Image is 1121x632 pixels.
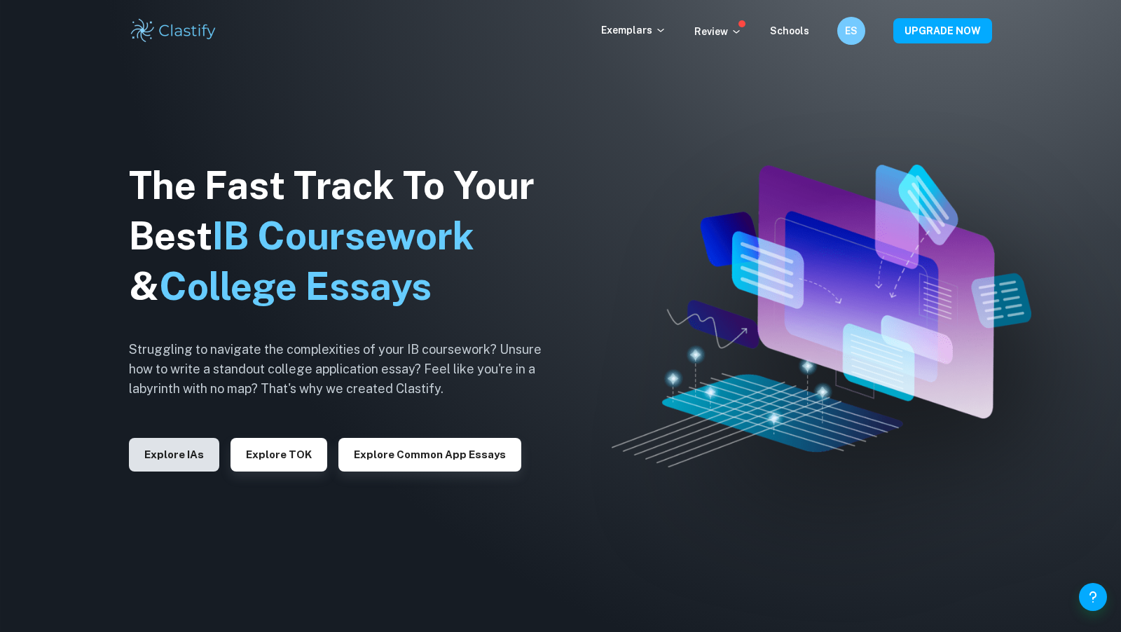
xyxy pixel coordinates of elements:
h1: The Fast Track To Your Best & [129,160,563,312]
a: Explore IAs [129,447,219,460]
span: IB Coursework [212,214,474,258]
h6: Struggling to navigate the complexities of your IB coursework? Unsure how to write a standout col... [129,340,563,399]
button: UPGRADE NOW [893,18,992,43]
h6: ES [844,23,860,39]
span: College Essays [159,264,432,308]
img: Clastify logo [129,17,218,45]
button: Explore IAs [129,438,219,472]
button: Help and Feedback [1079,583,1107,611]
a: Schools [770,25,809,36]
button: Explore Common App essays [338,438,521,472]
p: Review [694,24,742,39]
p: Exemplars [601,22,666,38]
a: Explore TOK [231,447,327,460]
button: ES [837,17,865,45]
img: Clastify hero [612,165,1031,468]
button: Explore TOK [231,438,327,472]
a: Explore Common App essays [338,447,521,460]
